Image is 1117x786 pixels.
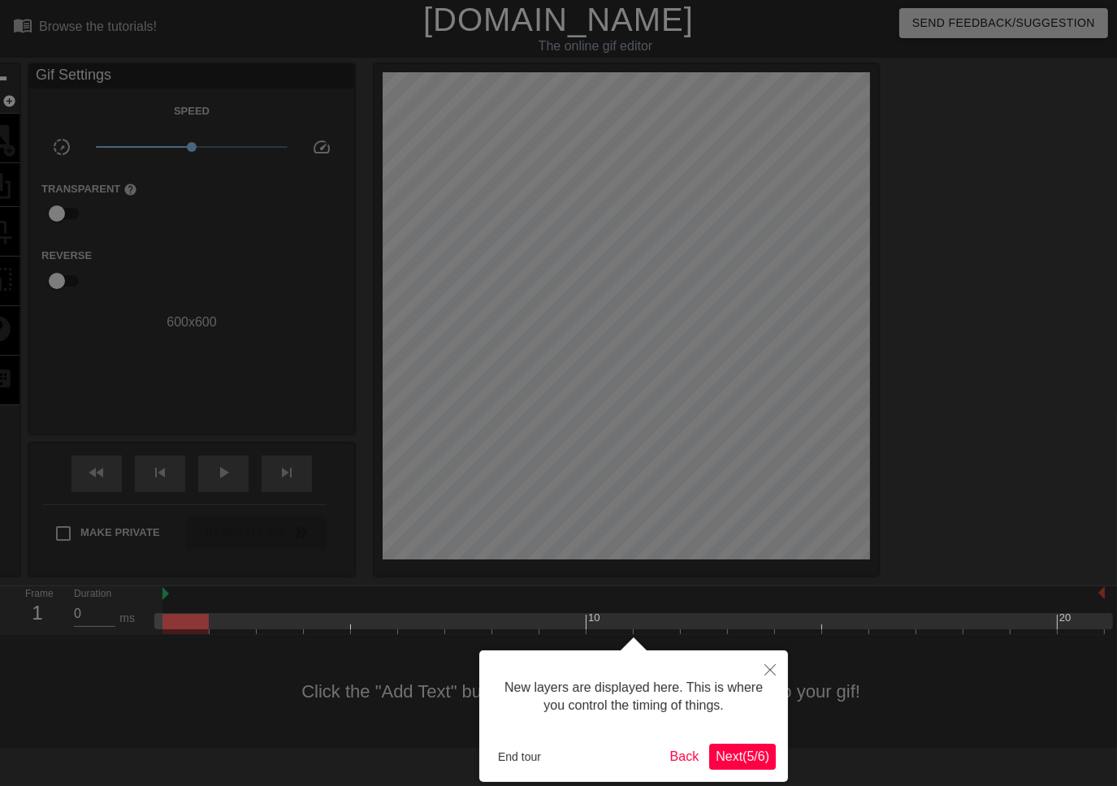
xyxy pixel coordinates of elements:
[716,749,769,763] span: Next ( 5 / 6 )
[491,663,776,732] div: New layers are displayed here. This is where you control the timing of things.
[491,745,548,769] button: End tour
[664,744,706,770] button: Back
[709,744,776,770] button: Next
[752,650,788,688] button: Close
